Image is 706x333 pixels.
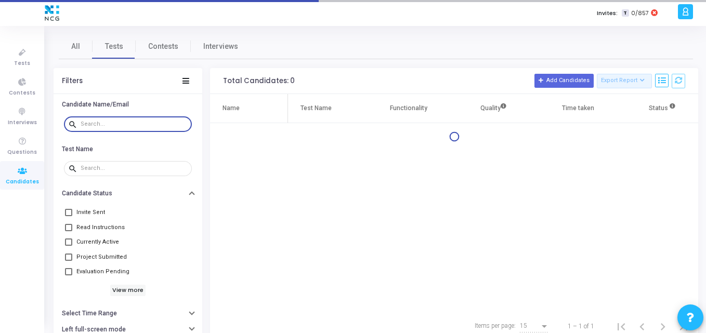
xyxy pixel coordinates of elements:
[223,102,240,114] div: Name
[597,9,618,18] label: Invites:
[534,74,594,87] button: Add Candidates
[520,322,527,329] span: 15
[288,94,366,123] th: Test Name
[76,221,125,234] span: Read Instructions
[105,41,123,52] span: Tests
[9,89,35,98] span: Contests
[520,323,549,330] mat-select: Items per page:
[68,164,81,173] mat-icon: search
[597,74,652,88] button: Export Report
[71,41,80,52] span: All
[62,190,112,197] h6: Candidate Status
[7,148,37,157] span: Questions
[76,251,127,263] span: Project Submitted
[620,94,705,123] th: Status
[54,97,202,113] button: Candidate Name/Email
[110,285,146,296] h6: View more
[68,119,81,129] mat-icon: search
[451,94,535,123] th: Quality
[62,145,93,153] h6: Test Name
[475,321,516,330] div: Items per page:
[76,206,105,219] span: Invite Sent
[54,141,202,157] button: Test Name
[62,101,129,109] h6: Candidate Name/Email
[54,305,202,322] button: Select Time Range
[203,41,238,52] span: Interviews
[568,322,594,331] div: 1 – 1 of 1
[223,77,295,85] div: Total Candidates: 0
[62,310,117,317] h6: Select Time Range
[622,9,629,17] span: T
[81,165,188,171] input: Search...
[6,178,39,187] span: Candidates
[42,3,62,23] img: logo
[62,77,83,85] div: Filters
[8,118,37,127] span: Interviews
[14,59,30,68] span: Tests
[54,185,202,202] button: Candidate Status
[562,102,594,114] div: Time taken
[366,94,451,123] th: Functionality
[148,41,178,52] span: Contests
[81,121,188,127] input: Search...
[76,236,119,248] span: Currently Active
[631,9,649,18] span: 0/857
[76,265,129,278] span: Evaluation Pending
